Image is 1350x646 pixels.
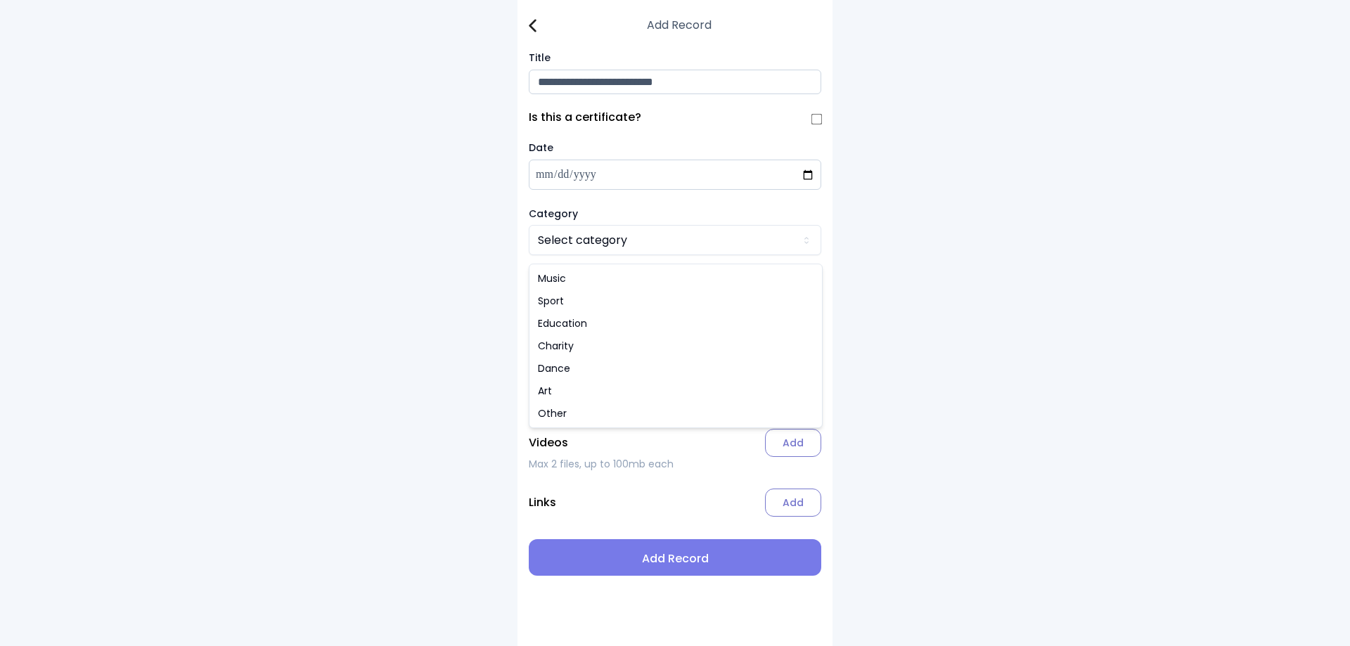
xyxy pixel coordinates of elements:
span: Music [538,271,566,285]
span: Other [538,406,567,420]
span: Education [538,316,587,330]
span: Sport [538,294,564,308]
span: Art [538,384,552,398]
span: Dance [538,361,570,375]
span: Charity [538,339,574,353]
